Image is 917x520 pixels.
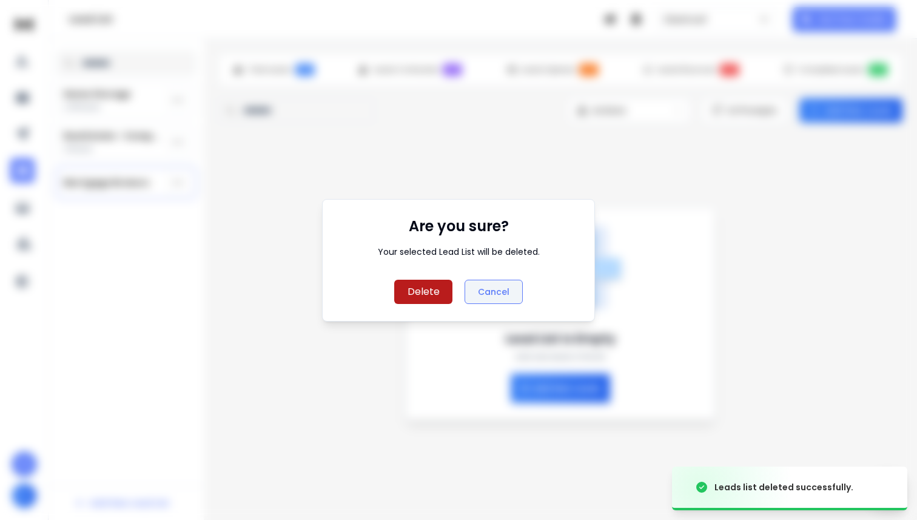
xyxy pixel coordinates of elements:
button: Cancel [465,280,523,304]
div: Leads list deleted successfully. [714,481,853,493]
button: Delete [394,280,452,304]
div: Your selected Lead List will be deleted. [378,246,540,258]
h1: Are you sure? [409,217,509,236]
